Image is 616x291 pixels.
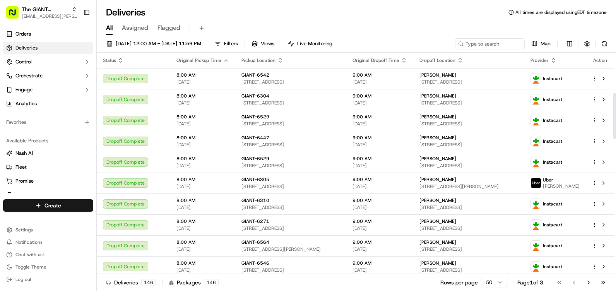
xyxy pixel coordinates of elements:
[543,201,562,207] span: Instacart
[419,246,518,252] span: [STREET_ADDRESS]
[15,227,33,233] span: Settings
[352,72,407,78] span: 9:00 AM
[3,161,93,173] button: Fleet
[22,5,68,13] button: The GIANT Company
[592,57,608,63] div: Action
[543,177,553,183] span: Uber
[15,164,27,171] span: Fleet
[241,114,269,120] span: GIANT-6529
[3,42,93,54] a: Deliveries
[3,237,93,248] button: Notifications
[106,279,156,286] div: Deliveries
[103,38,205,49] button: [DATE] 12:00 AM - [DATE] 11:59 PM
[3,224,93,235] button: Settings
[176,267,229,273] span: [DATE]
[241,142,340,148] span: [STREET_ADDRESS]
[3,262,93,272] button: Toggle Theme
[352,156,407,162] span: 9:00 AM
[15,150,33,157] span: Nash AI
[176,156,229,162] span: 8:00 AM
[284,38,336,49] button: Live Monitoring
[15,86,33,93] span: Engage
[352,57,399,63] span: Original Dropoff Time
[531,115,541,125] img: profile_instacart_ahold_partner.png
[599,38,610,49] button: Refresh
[3,175,93,187] button: Promise
[241,239,269,245] span: GIANT-6564
[3,3,80,22] button: The GIANT Company[EMAIL_ADDRESS][PERSON_NAME][DOMAIN_NAME]
[352,121,407,127] span: [DATE]
[531,241,541,251] img: profile_instacart_ahold_partner.png
[543,117,562,123] span: Instacart
[204,279,219,286] div: 146
[241,267,340,273] span: [STREET_ADDRESS]
[176,239,229,245] span: 8:00 AM
[6,150,90,157] a: Nash AI
[15,58,32,65] span: Control
[116,40,201,47] span: [DATE] 12:00 AM - [DATE] 11:59 PM
[3,84,93,96] button: Engage
[419,204,518,211] span: [STREET_ADDRESS]
[419,225,518,231] span: [STREET_ADDRESS]
[531,178,541,188] img: profile_uber_ahold_partner.png
[44,202,61,209] span: Create
[176,72,229,78] span: 8:00 AM
[15,252,44,258] span: Chat with us!
[6,164,90,171] a: Fleet
[352,100,407,106] span: [DATE]
[531,74,541,84] img: profile_instacart_ahold_partner.png
[352,246,407,252] span: [DATE]
[176,100,229,106] span: [DATE]
[176,79,229,85] span: [DATE]
[241,57,275,63] span: Pickup Location
[352,267,407,273] span: [DATE]
[176,197,229,204] span: 8:00 AM
[528,38,554,49] button: Map
[176,176,229,183] span: 8:00 AM
[22,13,77,19] button: [EMAIL_ADDRESS][PERSON_NAME][DOMAIN_NAME]
[176,57,221,63] span: Original Pickup Time
[241,176,269,183] span: GIANT-6305
[176,260,229,266] span: 8:00 AM
[352,176,407,183] span: 9:00 AM
[241,163,340,169] span: [STREET_ADDRESS]
[440,279,478,286] p: Rows per page
[352,142,407,148] span: [DATE]
[241,79,340,85] span: [STREET_ADDRESS]
[241,246,340,252] span: [STREET_ADDRESS][PERSON_NAME]
[157,23,180,33] span: Flagged
[176,121,229,127] span: [DATE]
[531,220,541,230] img: profile_instacart_ahold_partner.png
[176,246,229,252] span: [DATE]
[352,183,407,190] span: [DATE]
[241,135,269,141] span: GIANT-6447
[241,100,340,106] span: [STREET_ADDRESS]
[543,183,580,189] span: [PERSON_NAME]
[3,116,93,128] div: Favorites
[531,199,541,209] img: profile_instacart_ahold_partner.png
[419,100,518,106] span: [STREET_ADDRESS]
[419,267,518,273] span: [STREET_ADDRESS]
[3,56,93,68] button: Control
[6,178,90,185] a: Promise
[3,28,93,40] a: Orders
[3,147,93,159] button: Nash AI
[15,31,31,38] span: Orders
[241,197,269,204] span: GIANT-6310
[15,192,53,199] span: Product Catalog
[15,100,37,107] span: Analytics
[3,274,93,285] button: Log out
[352,197,407,204] span: 9:00 AM
[419,79,518,85] span: [STREET_ADDRESS]
[261,40,274,47] span: Views
[15,239,43,245] span: Notifications
[3,189,93,201] button: Product Catalog
[352,93,407,99] span: 9:00 AM
[517,279,543,286] div: Page 1 of 3
[419,57,455,63] span: Dropoff Location
[241,72,269,78] span: GIANT-6542
[241,93,269,99] span: GIANT-6304
[419,142,518,148] span: [STREET_ADDRESS]
[419,176,456,183] span: [PERSON_NAME]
